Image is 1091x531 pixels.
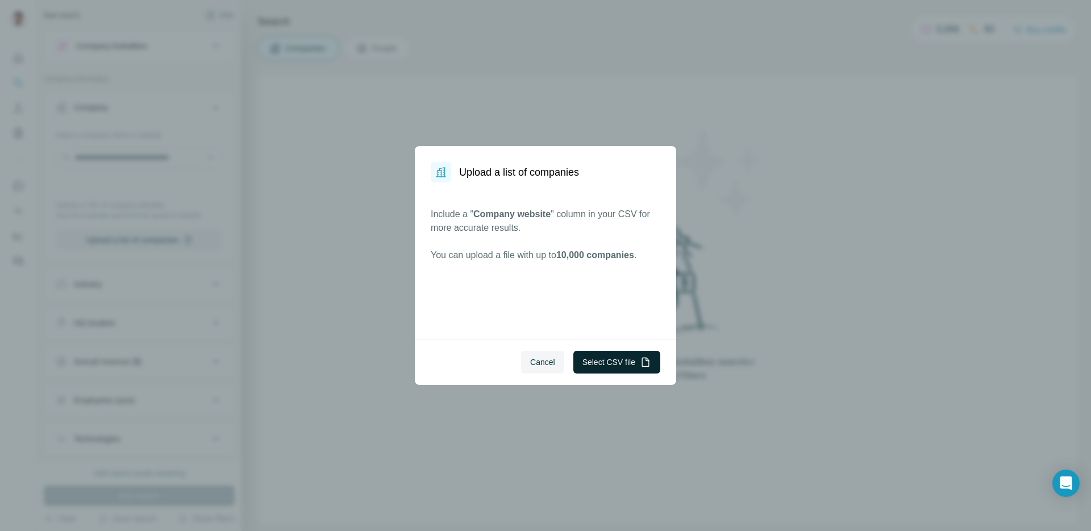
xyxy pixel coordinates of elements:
[431,248,660,262] p: You can upload a file with up to .
[431,208,660,235] p: Include a " " column in your CSV for more accurate results.
[459,164,579,180] h1: Upload a list of companies
[556,250,634,260] span: 10,000 companies
[521,351,564,374] button: Cancel
[1052,470,1080,497] div: Open Intercom Messenger
[573,351,660,374] button: Select CSV file
[530,356,555,368] span: Cancel
[473,209,551,219] span: Company website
